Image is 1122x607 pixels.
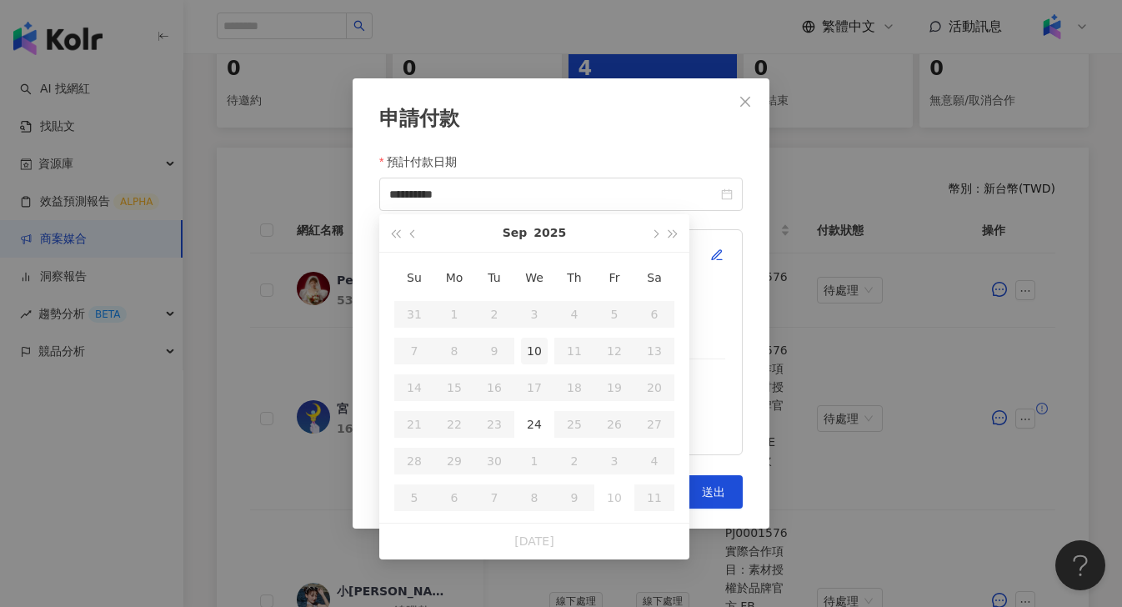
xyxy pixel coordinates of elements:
span: close [739,95,752,108]
th: Tu [474,259,514,296]
td: 2025-09-10 [514,333,554,369]
button: 2025 [533,214,566,252]
input: 預計付款日期 [389,185,718,203]
div: 申請付款 [379,105,743,133]
th: Th [554,259,594,296]
button: 送出 [684,475,743,509]
th: Sa [634,259,674,296]
div: 10 [601,484,628,511]
th: Mo [434,259,474,296]
span: 送出 [702,485,725,499]
button: Sep [503,214,528,252]
td: 2025-09-24 [514,406,554,443]
th: We [514,259,554,296]
label: 預計付款日期 [379,153,469,171]
td: 2025-10-10 [594,479,634,516]
th: Fr [594,259,634,296]
div: 24 [521,411,548,438]
div: 10 [521,338,548,364]
th: Su [394,259,434,296]
button: Close [729,85,762,118]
